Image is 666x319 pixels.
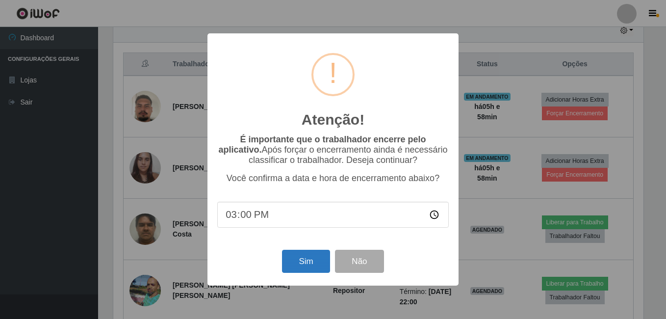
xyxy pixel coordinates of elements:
[218,134,426,155] b: É importante que o trabalhador encerre pelo aplicativo.
[335,250,384,273] button: Não
[217,134,449,165] p: Após forçar o encerramento ainda é necessário classificar o trabalhador. Deseja continuar?
[282,250,330,273] button: Sim
[217,173,449,184] p: Você confirma a data e hora de encerramento abaixo?
[302,111,364,129] h2: Atenção!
